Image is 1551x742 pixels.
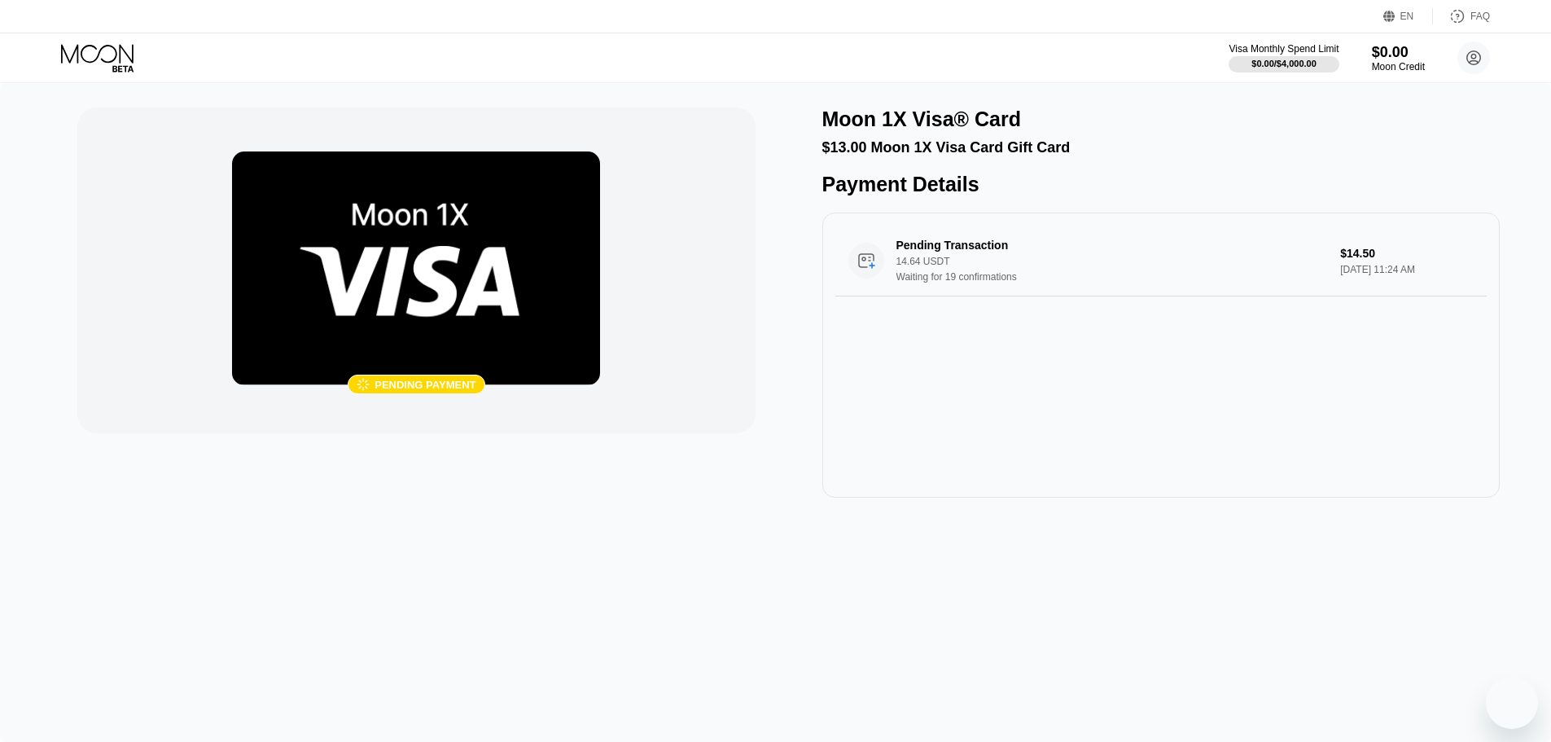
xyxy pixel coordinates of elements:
[896,271,1328,283] div: Waiting for 19 confirmations
[1372,61,1425,72] div: Moon Credit
[1340,264,1474,275] div: [DATE] 11:24 AM
[1400,11,1414,22] div: EN
[1470,11,1490,22] div: FAQ
[1372,44,1425,61] div: $0.00
[1229,43,1339,55] div: Visa Monthly Spend Limit
[1433,8,1490,24] div: FAQ
[822,139,1500,156] div: $13.00 Moon 1X Visa Card Gift Card
[896,256,1328,267] div: 14.64 USDT
[1251,59,1317,68] div: $0.00 / $4,000.00
[835,226,1487,296] div: Pending Transaction14.64 USDTWaiting for 19 confirmations$14.50[DATE] 11:24 AM
[1383,8,1433,24] div: EN
[896,239,1298,252] div: Pending Transaction
[822,108,1021,131] div: Moon 1X Visa® Card
[1340,247,1474,260] div: $14.50
[357,378,370,392] div: 
[375,379,475,391] div: Pending payment
[822,173,1500,196] div: Payment Details
[1372,44,1425,72] div: $0.00Moon Credit
[1229,43,1339,72] div: Visa Monthly Spend Limit$0.00/$4,000.00
[1486,677,1538,729] iframe: Button to launch messaging window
